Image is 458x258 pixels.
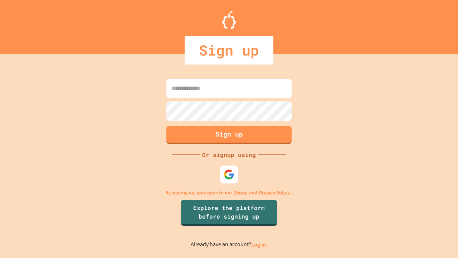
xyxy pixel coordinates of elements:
[166,126,292,144] button: Sign up
[251,241,268,248] a: Log in.
[224,169,234,180] img: google-icon.svg
[222,11,236,29] img: Logo.svg
[259,189,290,196] a: Privacy Policy
[165,189,293,196] p: By signing up, you agree to our and .
[234,189,247,196] a: Terms
[191,240,268,249] p: Already have an account?
[200,150,258,159] div: Or signup using
[185,36,273,64] div: Sign up
[181,200,277,226] a: Explore the platform before signing up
